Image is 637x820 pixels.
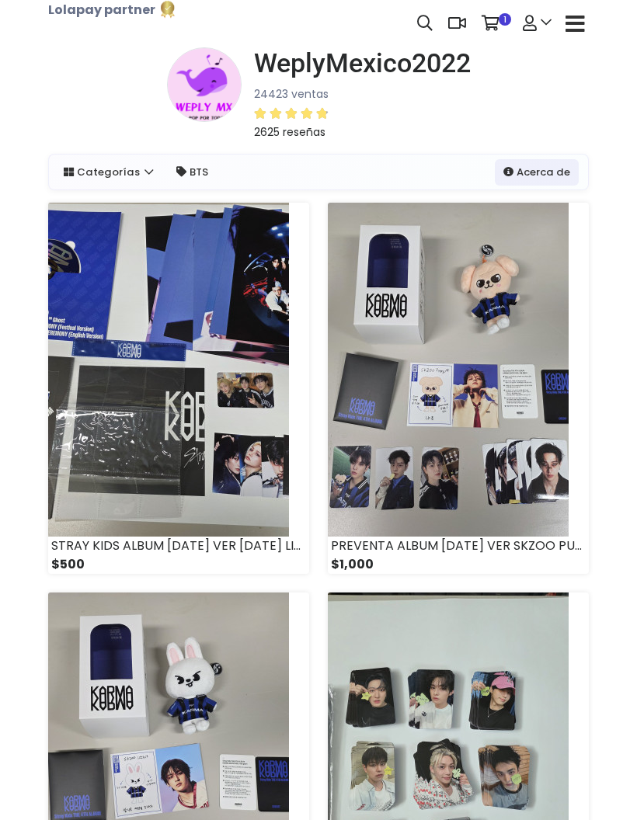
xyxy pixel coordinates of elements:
a: 2625 reseñas [254,103,471,141]
a: WeplyMexico2022 [242,47,471,79]
a: Categorías [55,159,162,186]
small: 2625 reseñas [254,124,325,140]
div: $1,000 [328,555,589,574]
b: Lolapay partner [48,1,155,19]
div: 4.85 / 5 [254,104,329,123]
a: PREVENTA ALBUM [DATE] VER SKZOO PUPPYM O FOXLY O DWAKI $1,000 [328,203,589,574]
img: small_1756942682874.jpeg [328,203,569,537]
div: PREVENTA ALBUM [DATE] VER SKZOO PUPPYM O FOXLY O DWAKI [328,537,589,555]
a: STRAY KIDS ALBUM [DATE] VER [DATE] LIMITADO $500 [48,203,309,574]
h1: WeplyMexico2022 [254,47,471,79]
a: Acerca de [495,159,579,186]
span: 1 [499,13,511,26]
div: STRAY KIDS ALBUM [DATE] VER [DATE] LIMITADO [48,537,309,555]
img: small_1757033926976.jpeg [48,203,289,537]
div: $500 [48,555,309,574]
img: small.png [167,47,242,122]
a: BTS [168,159,217,186]
small: 24423 ventas [254,86,329,102]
